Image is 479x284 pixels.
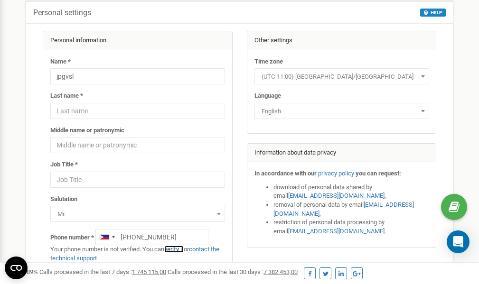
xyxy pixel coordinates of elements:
[95,229,208,245] input: +1-800-555-55-55
[54,208,222,221] span: Mr.
[33,9,91,17] h5: Personal settings
[50,172,225,188] input: Job Title
[254,103,429,119] span: English
[254,92,281,101] label: Language
[420,9,446,17] button: HELP
[247,144,436,163] div: Information about data privacy
[50,137,225,153] input: Middle name or patronymic
[254,68,429,84] span: (UTC-11:00) Pacific/Midway
[50,160,78,169] label: Job Title *
[50,92,83,101] label: Last name *
[50,245,225,263] p: Your phone number is not verified. You can or
[50,68,225,84] input: Name
[43,31,232,50] div: Personal information
[50,233,94,242] label: Phone number *
[5,257,28,279] button: Open CMP widget
[273,201,429,218] li: removal of personal data by email ,
[273,218,429,236] li: restriction of personal data processing by email .
[258,105,426,118] span: English
[356,170,401,177] strong: you can request:
[50,246,219,262] a: contact the technical support
[273,183,429,201] li: download of personal data shared by email ,
[50,195,77,204] label: Salutation
[258,70,426,83] span: (UTC-11:00) Pacific/Midway
[164,246,184,253] a: verify it
[50,206,225,222] span: Mr.
[254,57,283,66] label: Time zone
[50,57,71,66] label: Name *
[247,31,436,50] div: Other settings
[273,201,414,217] a: [EMAIL_ADDRESS][DOMAIN_NAME]
[50,126,124,135] label: Middle name or patronymic
[318,170,354,177] a: privacy policy
[263,268,298,275] u: 7 382 453,00
[447,230,470,253] div: Open Intercom Messenger
[50,103,225,119] input: Last name
[132,268,166,275] u: 1 745 115,00
[288,192,385,199] a: [EMAIL_ADDRESS][DOMAIN_NAME]
[96,229,118,245] div: Telephone country code
[39,268,166,275] span: Calls processed in the last 7 days :
[168,268,298,275] span: Calls processed in the last 30 days :
[288,228,385,235] a: [EMAIL_ADDRESS][DOMAIN_NAME]
[254,170,317,177] strong: In accordance with our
